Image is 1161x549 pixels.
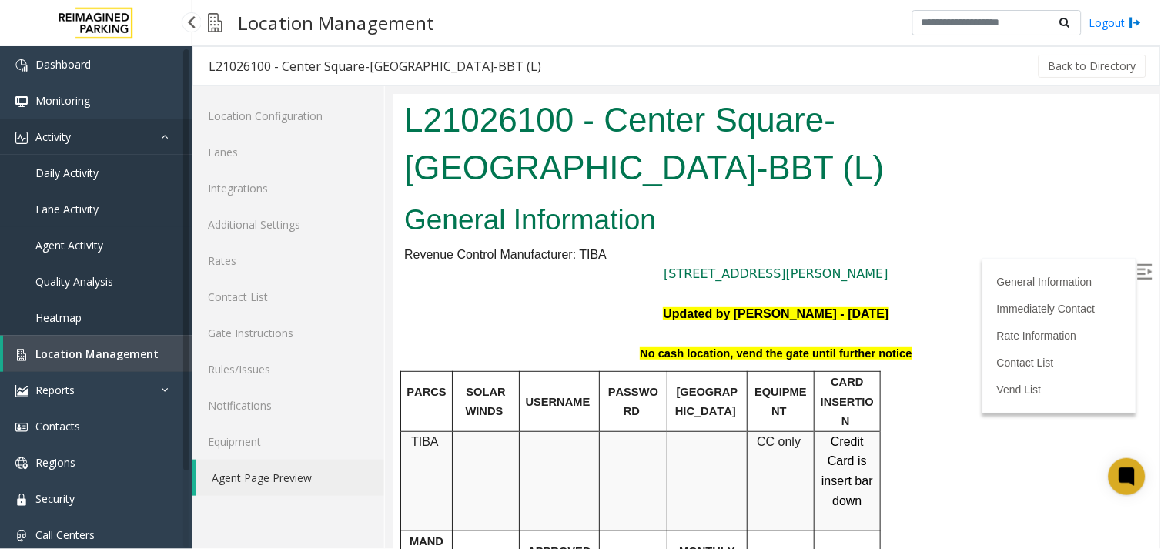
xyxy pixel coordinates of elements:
span: A [38,341,46,354]
img: Open/Close Sidebar Menu [744,170,760,186]
img: 'icon' [15,385,28,397]
a: Location Configuration [192,98,384,134]
a: Vend List [604,290,649,302]
span: MONTHLY CARDS/TENANTS [282,451,348,503]
a: Rules/Issues [192,351,384,387]
img: 'icon' [15,494,28,506]
span: Revenue Control Manufacturer: TIBA [12,154,214,167]
span: Reports [35,383,75,397]
span: APPROVED VALIDATION LIST [135,451,201,503]
a: General Information [604,182,700,194]
span: Call Centers [35,527,95,542]
img: 'icon' [15,132,28,144]
a: Lanes [192,134,384,170]
span: Location Management [35,346,159,361]
span: PARCS [14,292,53,304]
img: pageIcon [208,4,222,42]
span: Contacts [35,419,80,434]
a: [STREET_ADDRESS][PERSON_NAME] [271,172,496,187]
span: [GEOGRAPHIC_DATA] [283,292,345,324]
span: PASSWOR [216,292,266,324]
span: TIB [18,341,38,354]
a: Rates [192,243,384,279]
a: Contact List [192,279,384,315]
a: Notifications [192,387,384,423]
a: Gate Instructions [192,315,384,351]
a: Immediately Contact [604,209,703,221]
a: Agent Page Preview [196,460,384,496]
a: Additional Settings [192,206,384,243]
span: EQUIPMENT [362,292,414,324]
span: No cash location, vend the gate until further notice [247,253,519,266]
span: CC only [364,341,408,354]
h3: Location Management [230,4,442,42]
a: Logout [1089,15,1142,31]
span: Heatmap [35,310,82,325]
img: 'icon' [15,95,28,108]
img: 'icon' [15,421,28,434]
h2: General Information [12,106,755,146]
span: SOLAR WINDS [73,292,116,324]
img: 'icon' [15,457,28,470]
span: Agent Activity [35,238,103,253]
span: Credit Card is insert bar down [429,341,480,413]
a: Equipment [192,423,384,460]
span: USERNAME [133,302,198,314]
button: Back to Directory [1039,55,1146,78]
span: Monitoring [35,93,90,108]
a: Rate Information [604,236,684,248]
h1: L21026100 - Center Square-[GEOGRAPHIC_DATA]-BBT (L) [12,2,755,97]
b: Updated by [PERSON_NAME] - [DATE] [270,213,496,226]
a: Contact List [604,263,661,275]
span: MANDATORY FIELDS [14,441,56,513]
span: Daily Activity [35,166,99,180]
span: Quality Analysis [35,274,113,289]
div: L21026100 - Center Square-[GEOGRAPHIC_DATA]-BBT (L) [209,56,541,76]
span: Security [35,491,75,506]
img: 'icon' [15,349,28,361]
img: logout [1129,15,1142,31]
img: 'icon' [15,530,28,542]
span: CARD INSERTION [428,282,481,333]
span: Lane Activity [35,202,99,216]
span: D [239,311,247,323]
span: Dashboard [35,57,91,72]
span: Activity [35,129,71,144]
a: Integrations [192,170,384,206]
span: Regions [35,455,75,470]
a: Location Management [3,336,192,372]
img: 'icon' [15,59,28,72]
